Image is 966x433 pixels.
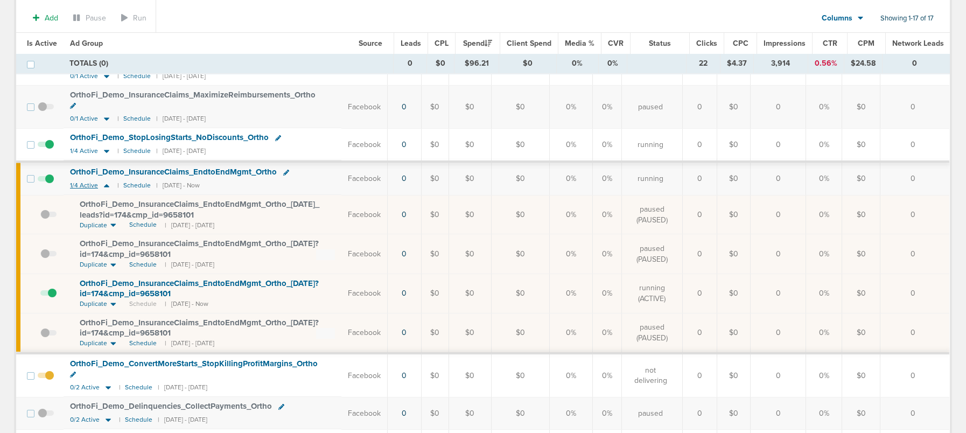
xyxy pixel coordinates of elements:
span: not delivering [628,365,674,386]
small: Schedule [125,383,152,392]
span: Add [45,13,58,23]
td: 0% [592,195,621,234]
span: Leads [401,39,421,48]
small: | [DATE] - Now [156,181,200,190]
td: $0 [449,313,491,353]
td: 0 [751,162,806,195]
span: Duplicate [80,299,107,309]
td: 0 [683,234,717,274]
td: 0 [880,128,950,162]
td: 0% [806,353,842,397]
span: 0/1 Active [70,115,98,123]
span: OrthoFi_ Demo_ InsuranceClaims_ MaximizeReimbursements_ Ortho [70,90,316,100]
small: | [119,416,120,424]
span: OrthoFi_ Demo_ StopLosingStarts_ NoDiscounts_ Ortho [70,132,269,142]
a: 0 [402,371,407,380]
span: OrthoFi_ Demo_ Delinquencies_ CollectPayments_ Ortho [70,401,272,411]
td: paused (PAUSED) [621,234,683,274]
td: 0% [592,162,621,195]
td: paused (PAUSED) [621,313,683,353]
td: $0 [717,313,751,353]
td: 0 [880,313,950,353]
td: 0% [549,397,592,429]
td: 0% [598,54,627,73]
td: $0 [491,397,549,429]
td: 0% [806,234,842,274]
td: 0% [806,274,842,313]
span: paused [638,102,663,113]
span: Schedule [129,339,157,348]
td: 0 [751,234,806,274]
span: Impressions [764,39,806,48]
td: $0 [449,397,491,429]
td: $0 [717,162,751,195]
td: $0 [842,86,880,128]
small: | [DATE] - Now [165,299,208,309]
td: $0 [842,274,880,313]
td: 0% [806,397,842,429]
span: OrthoFi_ Demo_ InsuranceClaims_ EndtoEndMgmt_ Ortho [70,167,277,177]
td: $0 [421,195,449,234]
a: 0 [402,409,407,418]
a: 0 [402,289,407,298]
td: $0 [449,128,491,162]
span: Network Leads [892,39,944,48]
td: 3,914 [753,54,808,73]
td: Facebook [341,86,388,128]
td: 0 [880,353,950,397]
td: $0 [842,128,880,162]
td: 0 [683,128,717,162]
td: Facebook [341,234,388,274]
td: 0% [592,353,621,397]
td: 0 [751,195,806,234]
span: OrthoFi_ Demo_ InsuranceClaims_ EndtoEndMgmt_ Ortho_ [DATE]_ leads?id=174&cmp_ id=9658101 [80,199,319,220]
td: $0 [842,313,880,353]
span: OrthoFi_ Demo_ InsuranceClaims_ EndtoEndMgmt_ Ortho_ [DATE]?id=174&cmp_ id=9658101 [80,278,319,299]
td: 0% [806,195,842,234]
td: 0% [592,128,621,162]
td: 0% [549,313,592,353]
td: $0 [421,313,449,353]
td: 0 [883,54,951,73]
td: 0 [880,397,950,429]
td: $0 [842,234,880,274]
td: 0% [549,128,592,162]
span: Clicks [696,39,717,48]
small: Schedule [123,72,151,80]
small: Schedule [123,115,151,123]
td: $0 [842,162,880,195]
button: Add [27,10,64,26]
td: $96.21 [454,54,499,73]
a: 0 [402,102,407,111]
span: 0/2 Active [70,416,100,424]
td: 0% [549,195,592,234]
small: | [117,115,118,123]
span: Ad Group [70,39,103,48]
td: $0 [842,195,880,234]
td: $0 [717,86,751,128]
td: Facebook [341,195,388,234]
span: Schedule [129,260,157,269]
span: running [638,139,663,150]
td: 0 [751,313,806,353]
td: Facebook [341,353,388,397]
td: 0% [806,313,842,353]
small: | [DATE] - [DATE] [158,383,207,392]
td: Facebook [341,397,388,429]
td: $0 [717,195,751,234]
td: $0 [491,313,549,353]
span: OrthoFi_ Demo_ InsuranceClaims_ EndtoEndMgmt_ Ortho_ [DATE]?id=174&cmp_ id=9658101 [80,239,319,259]
td: $0 [421,234,449,274]
a: 0 [402,140,407,149]
td: $0 [421,397,449,429]
td: $0 [491,353,549,397]
td: 0% [556,54,598,73]
td: 0 [880,162,950,195]
span: Client Spend [507,39,551,48]
span: Showing 1-17 of 17 [880,14,934,23]
span: Is Active [27,39,57,48]
small: Schedule [123,147,151,155]
small: | [DATE] - [DATE] [156,147,206,155]
small: | [DATE] - [DATE] [165,221,214,230]
td: $24.58 [844,54,883,73]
